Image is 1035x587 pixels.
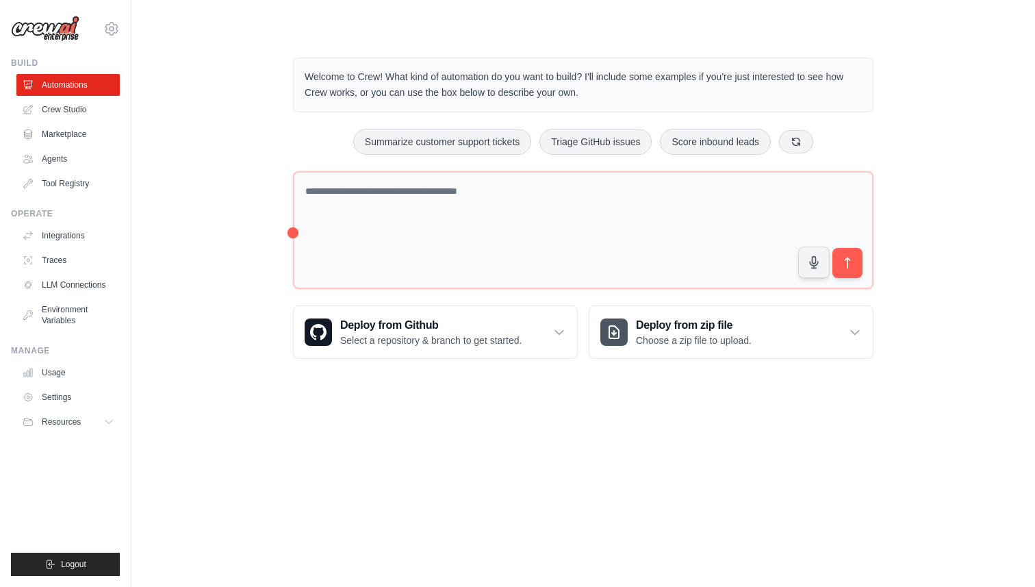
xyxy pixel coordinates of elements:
[16,299,120,332] a: Environment Variables
[16,386,120,408] a: Settings
[16,74,120,96] a: Automations
[42,416,81,427] span: Resources
[16,173,120,195] a: Tool Registry
[11,345,120,356] div: Manage
[16,148,120,170] a: Agents
[636,317,752,334] h3: Deploy from zip file
[539,129,652,155] button: Triage GitHub issues
[16,249,120,271] a: Traces
[340,334,522,347] p: Select a repository & branch to get started.
[660,129,771,155] button: Score inbound leads
[340,317,522,334] h3: Deploy from Github
[16,362,120,384] a: Usage
[11,208,120,219] div: Operate
[305,69,862,101] p: Welcome to Crew! What kind of automation do you want to build? I'll include some examples if you'...
[11,58,120,68] div: Build
[16,274,120,296] a: LLM Connections
[636,334,752,347] p: Choose a zip file to upload.
[353,129,531,155] button: Summarize customer support tickets
[11,553,120,576] button: Logout
[16,99,120,121] a: Crew Studio
[16,123,120,145] a: Marketplace
[11,16,79,42] img: Logo
[16,225,120,247] a: Integrations
[16,411,120,433] button: Resources
[61,559,86,570] span: Logout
